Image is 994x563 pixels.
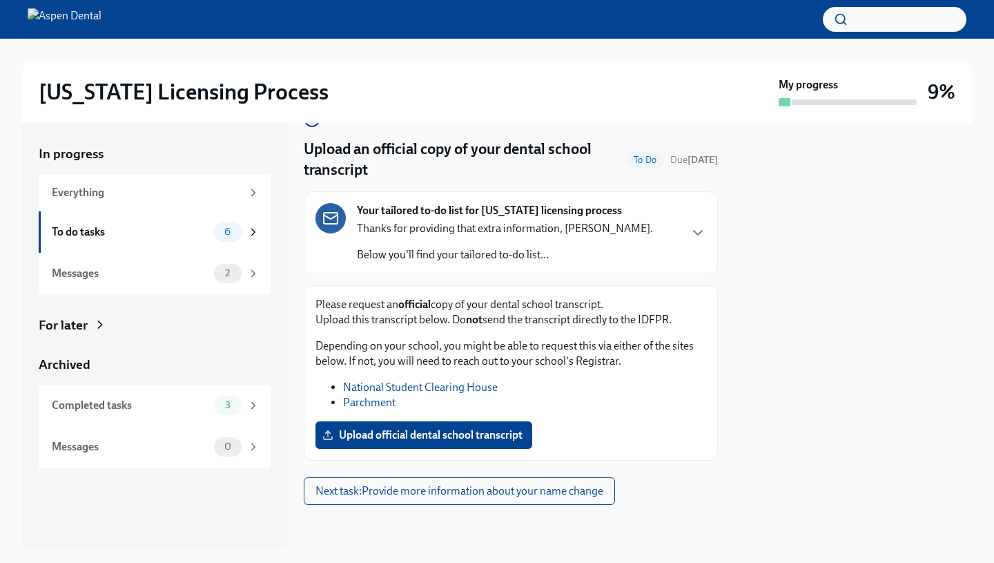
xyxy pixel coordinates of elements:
[39,385,271,426] a: Completed tasks3
[398,298,431,311] strong: official
[325,428,523,442] span: Upload official dental school transcript
[466,313,483,326] strong: not
[28,8,101,30] img: Aspen Dental
[39,174,271,211] a: Everything
[39,253,271,294] a: Messages2
[39,211,271,253] a: To do tasks6
[217,268,238,278] span: 2
[315,484,603,498] span: Next task : Provide more information about your name change
[315,297,706,327] p: Please request an copy of your dental school transcript. Upload this transcript below. Do send th...
[625,155,665,165] span: To Do
[52,185,242,200] div: Everything
[39,316,88,334] div: For later
[357,203,622,218] strong: Your tailored to-do list for [US_STATE] licensing process
[343,396,396,409] a: Parchment
[343,381,498,394] a: National Student Clearing House
[52,225,208,240] div: To do tasks
[39,145,271,163] a: In progress
[39,316,271,334] a: For later
[688,154,718,166] strong: [DATE]
[670,154,718,166] span: Due
[357,247,653,263] p: Below you'll find your tailored to-do list...
[52,439,208,455] div: Messages
[928,79,955,104] h3: 9%
[217,400,239,410] span: 3
[52,398,208,413] div: Completed tasks
[39,426,271,468] a: Messages0
[216,441,240,452] span: 0
[670,153,718,166] span: November 7th, 2025 10:00
[315,338,706,369] p: Depending on your school, you might be able to request this via either of the sites below. If not...
[39,356,271,374] a: Archived
[315,421,532,449] label: Upload official dental school transcript
[39,78,329,106] h2: [US_STATE] Licensing Process
[304,139,620,180] h4: Upload an official copy of your dental school transcript
[216,227,239,237] span: 6
[304,477,615,505] button: Next task:Provide more information about your name change
[52,266,208,281] div: Messages
[357,221,653,236] p: Thanks for providing that extra information, [PERSON_NAME].
[779,77,838,93] strong: My progress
